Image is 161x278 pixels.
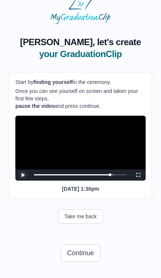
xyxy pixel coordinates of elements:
[15,185,146,193] p: [DATE] 1:30pm
[61,244,100,262] button: Continue
[15,103,55,109] b: pause the video
[15,169,30,181] button: Play
[58,209,103,224] button: Take me back
[15,116,146,181] div: Video Player
[15,78,146,86] p: Start by in the ceremony.
[20,48,141,60] span: your GraduationClip
[131,169,146,181] button: Fullscreen
[33,79,73,85] b: finding yourself
[20,36,141,48] span: [PERSON_NAME], let's create
[34,174,127,175] div: Progress Bar
[15,87,146,110] p: Once you can see yourself on screen and taken your first few steps, and press continue.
